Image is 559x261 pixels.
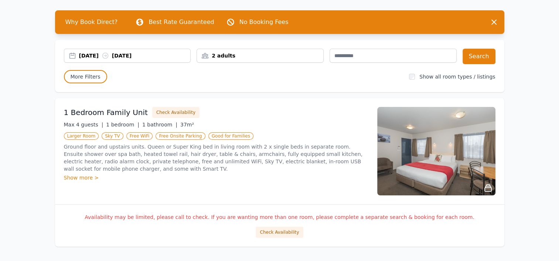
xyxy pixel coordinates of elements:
span: 1 bedroom | [106,122,139,128]
div: Show more > [64,174,368,181]
span: Sky TV [102,132,123,140]
span: More Filters [64,70,107,83]
button: Check Availability [152,107,200,118]
label: Show all room types / listings [419,74,495,80]
h3: 1 Bedroom Family Unit [64,107,148,118]
p: Best Rate Guaranteed [149,18,214,27]
span: Free WiFi [126,132,153,140]
span: 37m² [180,122,194,128]
p: No Booking Fees [239,18,289,27]
span: Free Onsite Parking [156,132,205,140]
button: Search [463,49,495,64]
span: Larger Room [64,132,99,140]
span: 1 bathroom | [142,122,177,128]
p: Ground floor and upstairs units. Queen or Super King bed in living room with 2 x single beds in s... [64,143,368,173]
div: 2 adults [197,52,323,59]
span: Good for Families [208,132,253,140]
p: Availability may be limited, please call to check. If you are wanting more than one room, please ... [64,213,495,221]
span: Why Book Direct? [59,15,124,29]
button: Check Availability [256,227,303,238]
div: [DATE] [DATE] [79,52,191,59]
span: Max 4 guests | [64,122,103,128]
